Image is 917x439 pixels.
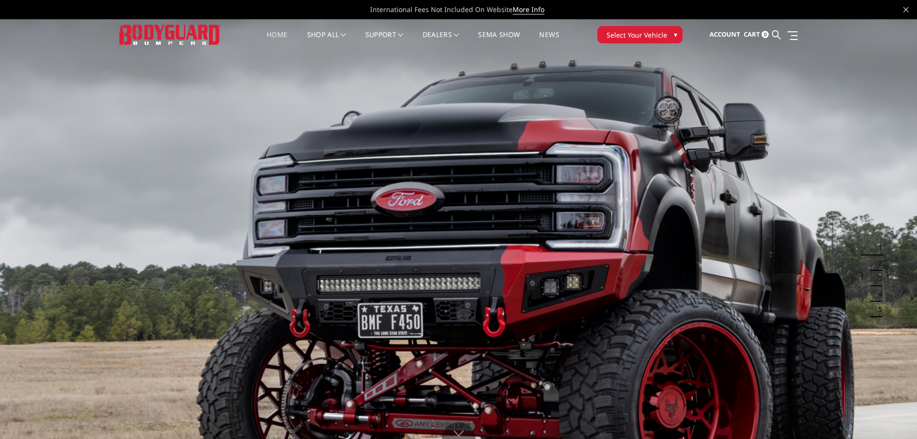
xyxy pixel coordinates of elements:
[365,31,403,50] a: Support
[607,30,667,40] span: Select Your Vehicle
[423,31,459,50] a: Dealers
[513,5,544,14] a: More Info
[873,302,882,317] button: 5 of 5
[710,22,740,48] a: Account
[539,31,559,50] a: News
[873,271,882,286] button: 3 of 5
[873,255,882,271] button: 2 of 5
[597,26,683,43] button: Select Your Vehicle
[744,30,760,39] span: Cart
[873,240,882,255] button: 1 of 5
[674,29,677,40] span: ▾
[869,393,917,439] iframe: Chat Widget
[267,31,287,50] a: Home
[442,422,476,439] a: Click to Down
[119,25,220,44] img: BODYGUARD BUMPERS
[762,31,769,38] span: 0
[744,22,769,48] a: Cart 0
[710,30,740,39] span: Account
[478,31,520,50] a: SEMA Show
[873,286,882,302] button: 4 of 5
[307,31,346,50] a: shop all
